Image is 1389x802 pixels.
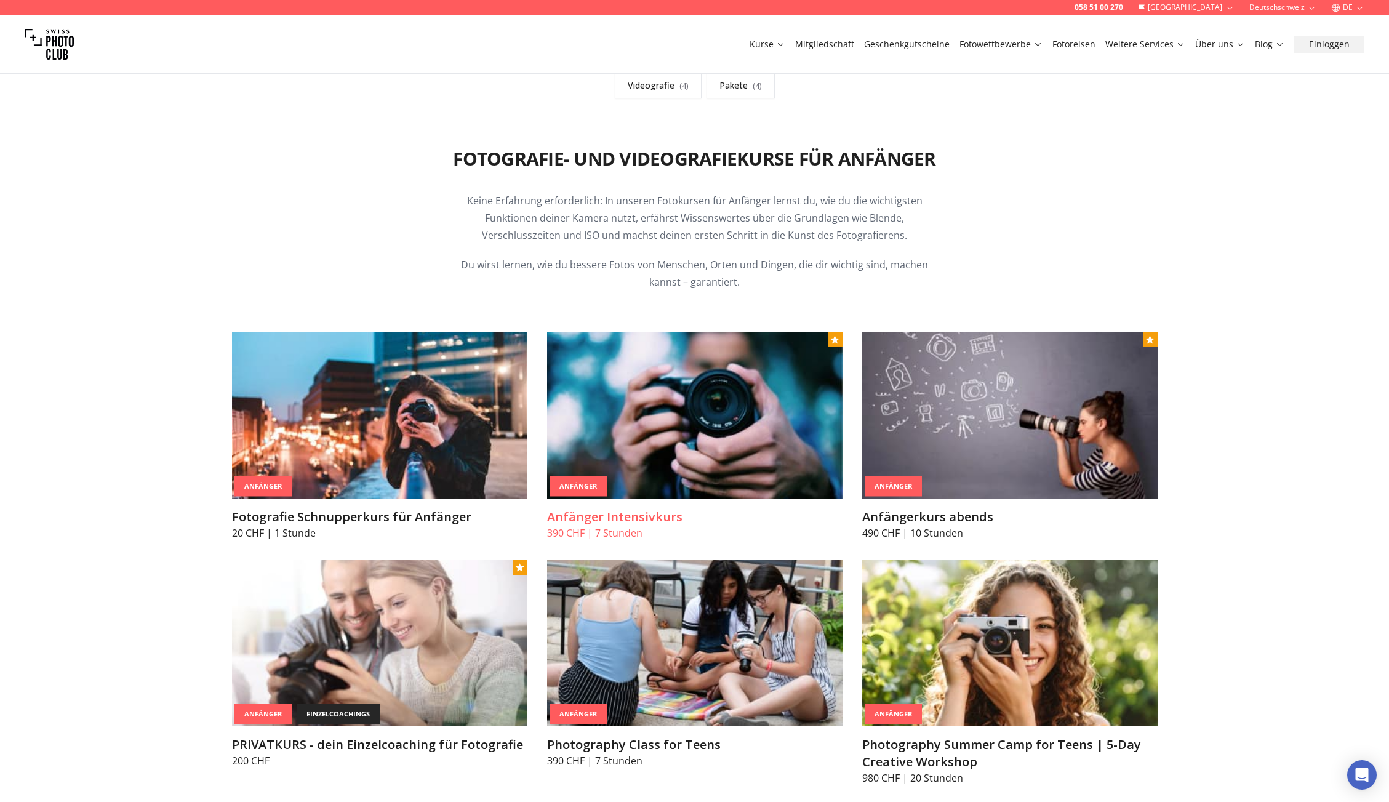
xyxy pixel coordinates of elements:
[865,704,922,724] div: Anfänger
[1190,36,1250,53] button: Über uns
[679,81,689,91] span: ( 4 )
[550,704,607,724] div: Anfänger
[547,508,843,526] h3: Anfänger Intensivkurs
[1250,36,1289,53] button: Blog
[865,476,922,497] div: Anfänger
[864,38,950,50] a: Geschenkgutscheine
[1347,760,1377,790] div: Open Intercom Messenger
[859,36,955,53] button: Geschenkgutscheine
[862,771,1158,785] p: 980 CHF | 20 Stunden
[232,332,527,540] a: Fotografie Schnupperkurs für AnfängerAnfängerFotografie Schnupperkurs für Anfänger20 CHF | 1 Stunde
[232,526,527,540] p: 20 CHF | 1 Stunde
[232,753,527,768] p: 200 CHF
[297,704,380,724] div: einzelcoachings
[862,332,1158,499] img: Anfängerkurs abends
[1195,38,1245,50] a: Über uns
[232,560,527,726] img: PRIVATKURS - dein Einzelcoaching für Fotografie
[547,753,843,768] p: 390 CHF | 7 Stunden
[615,73,702,98] a: Videografie(4)
[753,81,762,91] span: ( 4 )
[458,192,931,244] p: Keine Erfahrung erforderlich: In unseren Fotokursen für Anfänger lernst du, wie du die wichtigste...
[862,508,1158,526] h3: Anfängerkurs abends
[862,526,1158,540] p: 490 CHF | 10 Stunden
[1105,38,1185,50] a: Weitere Services
[862,736,1158,771] h3: Photography Summer Camp for Teens | 5-Day Creative Workshop
[234,476,292,497] div: Anfänger
[1100,36,1190,53] button: Weitere Services
[550,476,607,497] div: Anfänger
[862,560,1158,785] a: Photography Summer Camp for Teens | 5-Day Creative WorkshopAnfängerPhotography Summer Camp for Te...
[453,148,935,170] h2: Fotografie- und Videografiekurse für Anfänger
[547,332,843,540] a: Anfänger IntensivkursAnfängerAnfänger Intensivkurs390 CHF | 7 Stunden
[707,73,775,98] a: Pakete(4)
[750,38,785,50] a: Kurse
[1255,38,1284,50] a: Blog
[234,704,292,724] div: Anfänger
[795,38,854,50] a: Mitgliedschaft
[547,560,843,726] img: Photography Class for Teens
[959,38,1043,50] a: Fotowettbewerbe
[547,736,843,753] h3: Photography Class for Teens
[458,256,931,291] p: Du wirst lernen, wie du bessere Fotos von Menschen, Orten und Dingen, die dir wichtig sind, mache...
[232,560,527,768] a: PRIVATKURS - dein Einzelcoaching für FotografieAnfängereinzelcoachingsPRIVATKURS - dein Einzelcoa...
[25,20,74,69] img: Swiss photo club
[862,332,1158,540] a: Anfängerkurs abendsAnfängerAnfängerkurs abends490 CHF | 10 Stunden
[547,526,843,540] p: 390 CHF | 7 Stunden
[1075,2,1123,12] a: 058 51 00 270
[547,560,843,768] a: Photography Class for TeensAnfängerPhotography Class for Teens390 CHF | 7 Stunden
[745,36,790,53] button: Kurse
[955,36,1047,53] button: Fotowettbewerbe
[862,560,1158,726] img: Photography Summer Camp for Teens | 5-Day Creative Workshop
[790,36,859,53] button: Mitgliedschaft
[232,508,527,526] h3: Fotografie Schnupperkurs für Anfänger
[1052,38,1095,50] a: Fotoreisen
[1294,36,1364,53] button: Einloggen
[1047,36,1100,53] button: Fotoreisen
[232,332,527,499] img: Fotografie Schnupperkurs für Anfänger
[547,332,843,499] img: Anfänger Intensivkurs
[232,736,527,753] h3: PRIVATKURS - dein Einzelcoaching für Fotografie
